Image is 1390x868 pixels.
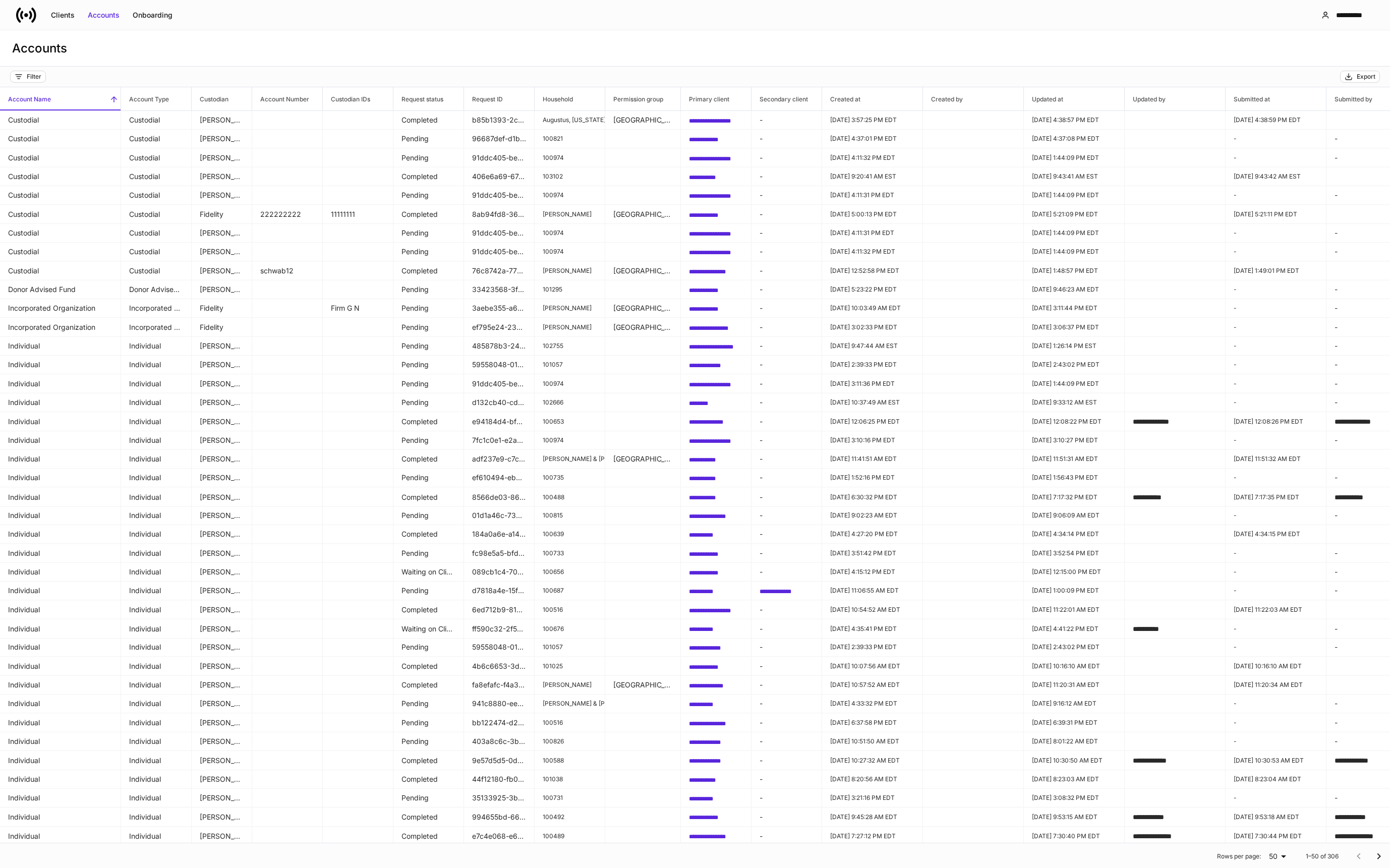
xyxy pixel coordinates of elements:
[464,130,535,148] td: 96687def-d1bb-4304-b132-b5d8f7f1666e
[830,342,914,350] p: [DATE] 9:47:44 AM EST
[393,224,464,243] td: Pending
[681,431,751,450] td: cdd8014e-4293-48f9-9690-45cb78eb76bf
[464,167,535,186] td: 406e6a69-67c6-4872-ad77-fb997f5c6a04
[1234,172,1318,181] p: [DATE] 9:43:42 AM EST
[760,134,814,144] p: -
[822,375,923,393] td: 2024-09-18T19:11:36.108Z
[1024,393,1125,412] td: 2024-11-18T14:33:12.289Z
[393,149,464,167] td: Pending
[822,167,923,186] td: 2025-01-17T14:20:41.940Z
[192,375,252,393] td: Schwab
[1234,361,1318,369] p: -
[126,7,179,23] button: Onboarding
[393,375,464,393] td: Pending
[681,94,729,104] h6: Primary client
[830,172,914,181] p: [DATE] 9:20:41 AM EST
[192,393,252,412] td: Schwab
[393,337,464,356] td: Pending
[822,450,923,469] td: 2025-03-14T15:41:51.403Z
[543,380,597,388] p: 100974
[681,450,751,469] td: 750fb5f4-9d67-415c-a92c-18b423db15ec
[923,94,963,104] h6: Created by
[543,229,597,237] p: 100974
[1024,299,1125,318] td: 2025-03-17T19:11:44.758Z
[1032,116,1116,124] p: [DATE] 4:38:57 PM EDT
[822,205,923,224] td: 2025-03-17T21:00:13.527Z
[1024,375,1125,393] td: 2024-10-01T17:44:09.086Z
[543,267,597,275] p: [PERSON_NAME]
[1024,450,1125,469] td: 2025-03-14T15:51:31.497Z
[605,94,663,104] h6: Permission group
[543,361,597,369] p: 101057
[192,431,252,450] td: Schwab
[830,418,914,426] p: [DATE] 12:06:25 PM EDT
[760,284,814,295] p: -
[1032,418,1116,426] p: [DATE] 12:08:22 PM EDT
[1234,418,1318,426] p: [DATE] 12:08:26 PM EDT
[1226,450,1326,469] td: 2025-03-14T15:51:32.330Z
[1226,412,1326,431] td: 2024-07-29T16:08:26.248Z
[1032,361,1116,369] p: [DATE] 2:43:02 PM EDT
[81,7,126,23] button: Accounts
[192,280,252,299] td: Schwab
[121,318,192,337] td: Incorporated Organization
[1024,224,1125,243] td: 2024-10-01T17:44:09.086Z
[543,172,597,181] p: 103102
[760,417,814,427] p: -
[1234,267,1318,275] p: [DATE] 1:49:01 PM EDT
[822,299,923,318] td: 2025-03-14T14:03:49.848Z
[1234,436,1318,444] p: -
[393,243,464,261] td: Pending
[1032,154,1116,162] p: [DATE] 1:44:09 PM EDT
[1234,398,1318,407] p: -
[1024,87,1124,110] span: Updated at
[822,337,923,356] td: 2024-11-26T14:47:44.951Z
[830,116,914,124] p: [DATE] 3:57:25 PM EDT
[44,7,81,23] button: Clients
[393,318,464,337] td: Pending
[1024,167,1125,186] td: 2025-01-17T14:43:41.385Z
[681,224,751,243] td: cdd8014e-4293-48f9-9690-45cb78eb76bf
[192,450,252,469] td: Schwab
[393,94,443,104] h6: Request status
[464,149,535,167] td: 91ddc405-bec9-4908-bb89-f724a0ea0a13
[1032,191,1116,199] p: [DATE] 1:44:09 PM EDT
[323,87,393,110] span: Custodian IDs
[1125,87,1225,110] span: Updated by
[1234,304,1318,312] p: -
[1032,229,1116,237] p: [DATE] 1:44:09 PM EDT
[1032,304,1116,312] p: [DATE] 3:11:44 PM EDT
[760,171,814,182] p: -
[543,398,597,407] p: 102666
[830,229,914,237] p: [DATE] 4:11:31 PM EDT
[121,186,192,205] td: Custodial
[393,450,464,469] td: Completed
[121,375,192,393] td: Individual
[464,243,535,261] td: 91ddc405-bec9-4908-bb89-f724a0ea0a13
[822,224,923,243] td: 2024-09-18T20:11:31.714Z
[830,248,914,256] p: [DATE] 4:11:32 PM EDT
[822,393,923,412] td: 2024-11-11T15:37:49.107Z
[543,342,597,350] p: 102755
[1024,130,1125,148] td: 2024-09-12T20:37:08.277Z
[830,455,914,463] p: [DATE] 11:41:51 AM EDT
[543,248,597,256] p: 100974
[681,375,751,393] td: cdd8014e-4293-48f9-9690-45cb78eb76bf
[1024,94,1063,104] h6: Updated at
[393,393,464,412] td: Pending
[464,186,535,205] td: 91ddc405-bec9-4908-bb89-f724a0ea0a13
[1234,135,1318,143] p: -
[252,94,309,104] h6: Account Number
[605,318,681,337] td: Houston
[830,285,914,294] p: [DATE] 5:23:22 PM EDT
[681,280,751,299] td: 1690a4e2-9a41-48a9-8362-df317c815482
[464,337,535,356] td: 485878b3-2409-4ca4-9b61-7e207807bbac
[681,318,751,337] td: 412980a9-7ef1-46f6-b74f-da0ab2d7f09b
[681,167,751,186] td: 26440c3b-3189-4c35-959f-33102203e4c3
[681,186,751,205] td: cdd8014e-4293-48f9-9690-45cb78eb76bf
[323,205,393,224] td: 11111111
[192,243,252,261] td: Schwab
[535,87,605,110] span: Household
[252,262,323,280] td: schwab12
[1369,846,1389,866] button: Go to next page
